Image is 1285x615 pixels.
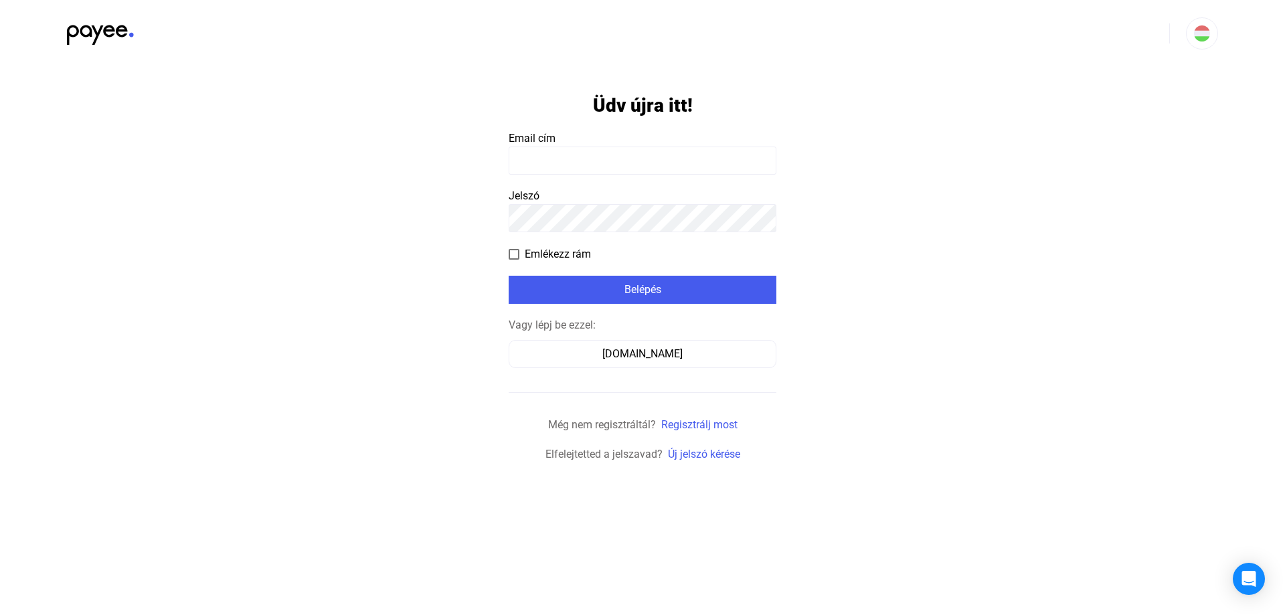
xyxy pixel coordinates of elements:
img: black-payee-blue-dot.svg [67,17,134,45]
span: Elfelejtetted a jelszavad? [545,448,663,460]
h1: Üdv újra itt! [593,94,693,117]
span: Emlékezz rám [525,246,591,262]
a: Regisztrálj most [661,418,738,431]
button: Belépés [509,276,776,304]
div: Open Intercom Messenger [1233,563,1265,595]
span: Jelszó [509,189,539,202]
div: [DOMAIN_NAME] [513,346,772,362]
img: HU [1194,25,1210,41]
span: Még nem regisztráltál? [548,418,656,431]
a: [DOMAIN_NAME] [509,347,776,360]
div: Vagy lépj be ezzel: [509,317,776,333]
a: Új jelszó kérése [668,448,740,460]
span: Email cím [509,132,555,145]
button: HU [1186,17,1218,50]
div: Belépés [513,282,772,298]
button: [DOMAIN_NAME] [509,340,776,368]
